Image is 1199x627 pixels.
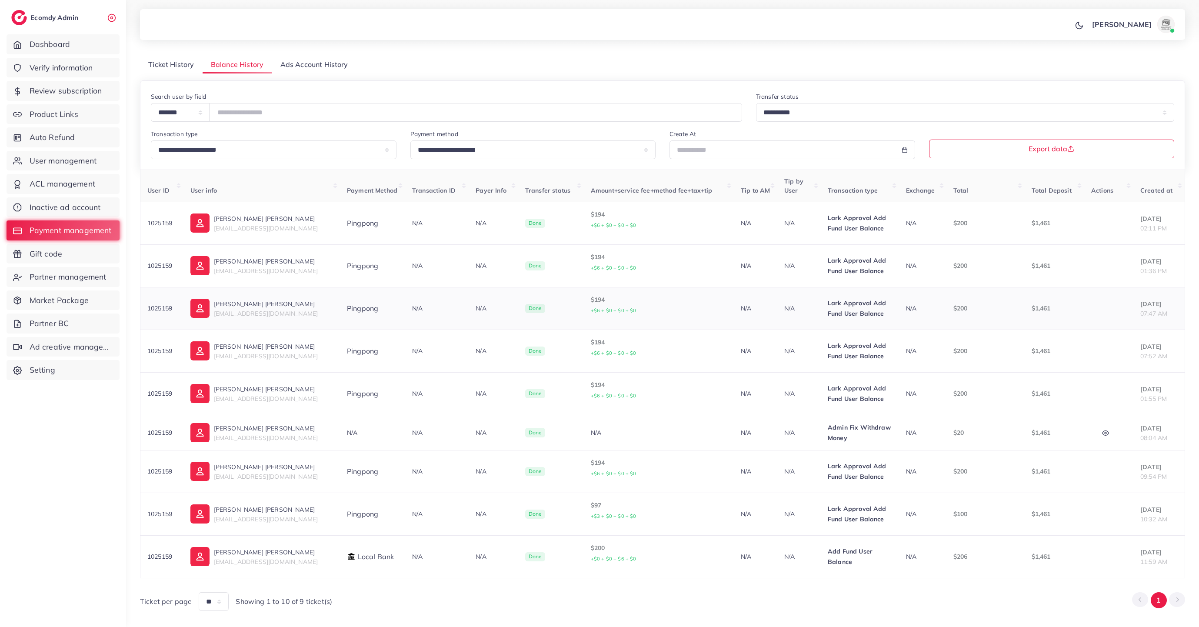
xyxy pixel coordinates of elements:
a: Inactive ad account [7,197,120,217]
small: +$3 + $0 + $0 + $0 [591,513,636,519]
p: N/A [741,551,770,562]
span: 11:59 AM [1140,558,1167,566]
span: N/A [906,429,916,437]
img: payment [347,552,356,561]
span: [EMAIL_ADDRESS][DOMAIN_NAME] [214,267,318,275]
p: Admin Fix Withdraw Money [828,422,892,443]
span: Done [525,510,546,519]
span: Balance History [211,60,263,70]
p: 1025159 [147,218,177,228]
a: Product Links [7,104,120,124]
span: Gift code [30,248,62,260]
a: Ad creative management [7,337,120,357]
div: Pingpong [347,261,398,271]
p: [PERSON_NAME] [PERSON_NAME] [214,423,318,434]
span: Tip to AM [741,187,770,194]
span: Setting [30,364,55,376]
p: $1,461 [1032,551,1077,562]
p: [PERSON_NAME] [1092,19,1152,30]
span: 09:54 PM [1140,473,1167,480]
span: N/A [412,219,423,227]
small: +$6 + $0 + $0 + $0 [591,470,636,477]
p: [PERSON_NAME] [PERSON_NAME] [214,547,318,557]
span: 01:55 PM [1140,395,1167,403]
a: ACL management [7,174,120,194]
p: N/A [476,551,511,562]
span: N/A [906,262,916,270]
p: $194 [591,209,727,230]
div: N/A [347,428,398,437]
label: Create At [669,130,696,138]
p: [PERSON_NAME] [PERSON_NAME] [214,504,318,515]
p: N/A [476,218,511,228]
p: $194 [591,252,727,273]
span: N/A [906,510,916,518]
span: 02:11 PM [1140,224,1167,232]
p: N/A [741,427,770,438]
p: [PERSON_NAME] [PERSON_NAME] [214,299,318,309]
span: User ID [147,187,170,194]
small: +$6 + $0 + $0 + $0 [591,393,636,399]
span: Done [525,219,546,228]
p: $1,461 [1032,509,1077,519]
span: Export data [1029,145,1074,152]
span: Transaction ID [412,187,456,194]
span: 08:04 AM [1140,434,1167,442]
span: Done [525,467,546,477]
a: Verify information [7,58,120,78]
span: Auto Refund [30,132,75,143]
p: 1025159 [147,303,177,313]
span: N/A [412,510,423,518]
p: 1025159 [147,346,177,356]
span: Payment management [30,225,112,236]
p: [DATE] [1140,384,1178,394]
p: [DATE] [1140,341,1178,352]
span: Payment Method [347,187,397,194]
small: +$0 + $0 + $6 + $0 [591,556,636,562]
p: [PERSON_NAME] [PERSON_NAME] [214,256,318,267]
span: Done [525,389,546,399]
p: N/A [784,388,814,399]
span: [EMAIL_ADDRESS][DOMAIN_NAME] [214,434,318,442]
p: [DATE] [1140,299,1178,309]
span: N/A [412,304,423,312]
span: Transaction type [828,187,878,194]
span: Dashboard [30,39,70,50]
p: N/A [476,427,511,438]
img: ic-user-info.36bf1079.svg [190,341,210,360]
small: +$6 + $0 + $0 + $0 [591,265,636,271]
span: N/A [906,219,916,227]
a: Payment management [7,220,120,240]
p: 1025159 [147,466,177,477]
span: $20 [953,429,964,437]
a: User management [7,151,120,171]
p: $194 [591,294,727,316]
p: $194 [591,457,727,479]
p: $1,461 [1032,466,1077,477]
p: N/A [741,303,770,313]
span: Actions [1091,187,1113,194]
span: Done [525,261,546,271]
a: Market Package [7,290,120,310]
p: N/A [741,346,770,356]
p: Add Fund User Balance [828,546,892,567]
span: Total [953,187,969,194]
p: N/A [476,509,511,519]
span: User info [190,187,217,194]
p: $1,461 [1032,303,1077,313]
p: N/A [784,218,814,228]
button: Export data [929,140,1175,158]
label: Transfer status [756,92,799,101]
span: [EMAIL_ADDRESS][DOMAIN_NAME] [214,473,318,480]
a: logoEcomdy Admin [11,10,80,25]
span: Review subscription [30,85,102,97]
p: [PERSON_NAME] [PERSON_NAME] [214,462,318,472]
p: $194 [591,380,727,401]
a: Partner BC [7,313,120,334]
p: Lark Approval Add Fund User Balance [828,213,892,233]
span: Done [525,428,546,437]
div: Pingpong [347,389,398,399]
p: 1025159 [147,388,177,399]
span: 01:36 PM [1140,267,1167,275]
span: Done [525,347,546,356]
